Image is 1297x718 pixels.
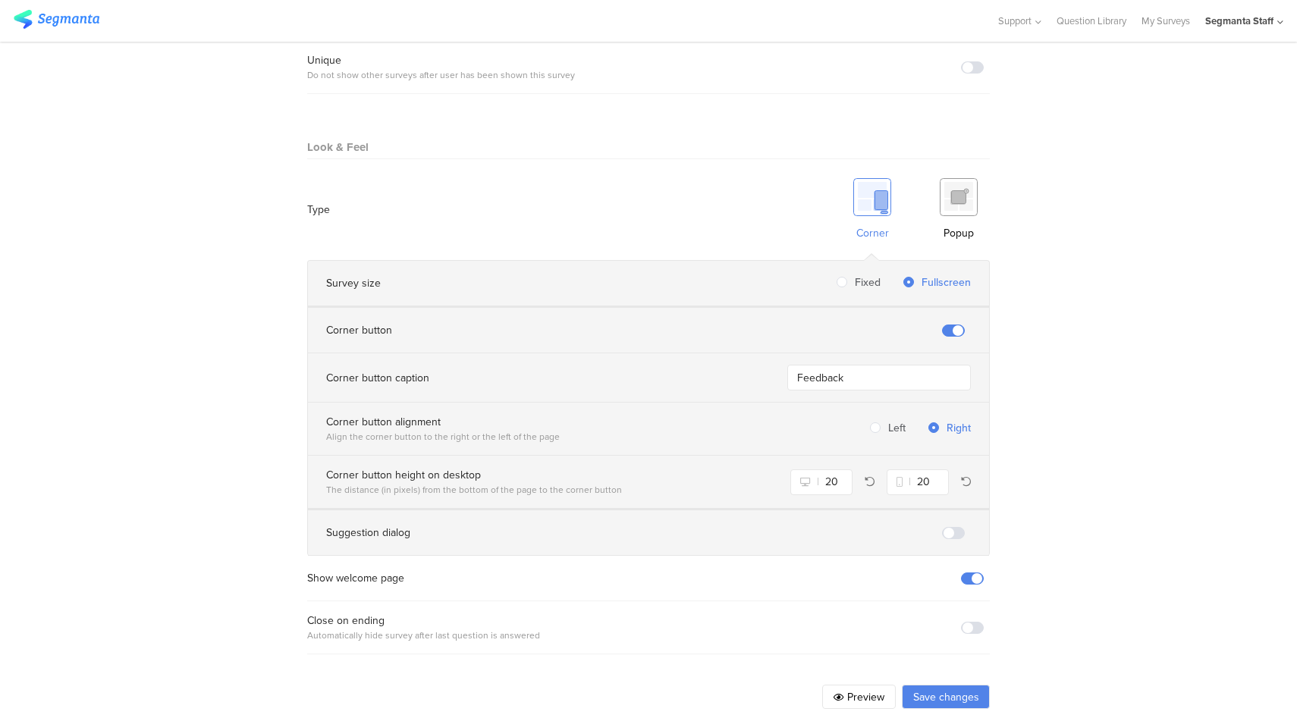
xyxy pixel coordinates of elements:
span: Fullscreen [914,274,971,290]
div: Corner button [326,322,392,338]
span: | [909,474,911,490]
div: Survey size [326,275,381,291]
div: The distance (in pixels) from the bottom of the page to the corner button [326,483,622,497]
img: corner-blue.svg [853,178,891,216]
span: Left [881,420,906,436]
div: Corner button caption [326,370,429,386]
img: segmanta logo [14,10,99,29]
div: Corner button height on desktop [326,467,622,483]
div: Align the corner button to the right or the left of the page [326,430,560,444]
div: Unique [307,52,575,68]
div: Popup [944,225,974,241]
span: Right [939,420,971,436]
div: Look & Feel [307,140,369,158]
div: Show welcome page [307,570,404,586]
div: Suggestion dialog [326,525,410,541]
div: Corner button alignment [326,414,560,430]
span: Support [998,14,1032,28]
div: Automatically hide survey after last question is answered [307,629,540,642]
div: Close on ending [307,613,540,629]
span: Fixed [847,274,881,290]
div: Do not show other surveys after user has been shown this survey [307,68,575,82]
span: | [817,474,819,490]
div: Type [307,202,330,218]
div: Corner [856,225,889,241]
button: Save changes [902,685,990,709]
div: Segmanta Staff [1205,14,1273,28]
img: popup-grey.svg [940,178,978,216]
button: Preview [822,685,896,709]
